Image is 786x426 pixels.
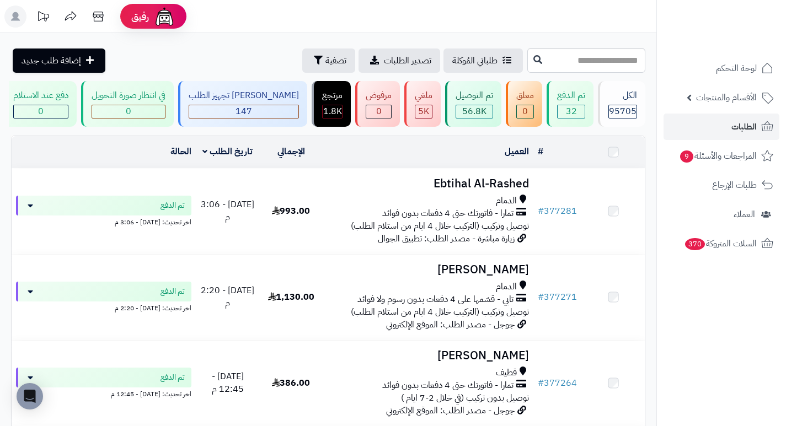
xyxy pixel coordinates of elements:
[456,89,493,102] div: تم التوصيل
[566,105,577,118] span: 32
[327,263,529,276] h3: [PERSON_NAME]
[189,105,298,118] div: 147
[170,145,191,158] a: الحالة
[505,145,529,158] a: العميل
[92,105,165,118] div: 0
[322,89,343,102] div: مرتجع
[236,105,252,118] span: 147
[29,6,57,30] a: تحديثات المنصة
[558,105,585,118] div: 32
[443,48,523,73] a: طلباتي المُوكلة
[357,293,514,306] span: تابي - قسّمها على 4 دفعات بدون رسوم ولا فوائد
[544,81,596,127] a: تم الدفع 32
[268,290,314,304] span: 1,130.00
[538,290,577,304] a: #377271
[680,150,693,163] span: 9
[504,81,544,127] a: معلق 0
[496,366,517,379] span: قطيف
[366,105,391,118] div: 0
[202,145,253,158] a: تاريخ الطلب
[456,105,493,118] div: 56835
[366,89,392,102] div: مرفوض
[517,105,533,118] div: 0
[327,349,529,362] h3: [PERSON_NAME]
[22,54,81,67] span: إضافة طلب جديد
[664,230,779,257] a: السلات المتروكة370
[13,48,105,73] a: إضافة طلب جديد
[716,61,757,76] span: لوحة التحكم
[302,48,355,73] button: تصفية
[664,114,779,140] a: الطلبات
[664,143,779,169] a: المراجعات والأسئلة9
[664,172,779,198] a: طلبات الإرجاع
[14,105,68,118] div: 0
[79,81,176,127] a: في انتظار صورة التحويل 0
[189,89,299,102] div: [PERSON_NAME] تجهيز الطلب
[92,89,165,102] div: في انتظار صورة التحويل
[153,6,175,28] img: ai-face.png
[386,318,515,331] span: جوجل - مصدر الطلب: الموقع الإلكتروني
[679,148,757,164] span: المراجعات والأسئلة
[684,236,757,251] span: السلات المتروكة
[538,204,544,218] span: #
[16,301,191,313] div: اخر تحديث: [DATE] - 2:20 م
[685,238,705,250] span: 370
[176,81,309,127] a: [PERSON_NAME] تجهيز الطلب 147
[734,207,755,222] span: العملاء
[496,195,517,207] span: الدمام
[538,204,577,218] a: #377281
[323,105,342,118] div: 1822
[462,105,486,118] span: 56.8K
[16,387,191,399] div: اخر تحديث: [DATE] - 12:45 م
[696,90,757,105] span: الأقسام والمنتجات
[309,81,353,127] a: مرتجع 1.8K
[538,290,544,304] span: #
[126,105,131,118] span: 0
[415,105,432,118] div: 4987
[359,48,440,73] a: تصدير الطلبات
[323,105,342,118] span: 1.8K
[13,89,68,102] div: دفع عند الاستلام
[1,81,79,127] a: دفع عند الاستلام 0
[161,372,185,383] span: تم الدفع
[382,207,514,220] span: تمارا - فاتورتك حتى 4 دفعات بدون فوائد
[353,81,402,127] a: مرفوض 0
[664,55,779,82] a: لوحة التحكم
[376,105,382,118] span: 0
[731,119,757,134] span: الطلبات
[538,145,543,158] a: #
[664,201,779,228] a: العملاء
[272,204,310,218] span: 993.00
[415,89,432,102] div: ملغي
[351,219,529,233] span: توصيل وتركيب (التركيب خلال 4 ايام من استلام الطلب)
[131,10,149,23] span: رفيق
[201,284,254,310] span: [DATE] - 2:20 م
[418,105,429,118] span: 5K
[38,105,44,118] span: 0
[596,81,648,127] a: الكل95705
[608,89,637,102] div: الكل
[16,215,191,227] div: اخر تحديث: [DATE] - 3:06 م
[522,105,528,118] span: 0
[161,286,185,297] span: تم الدفع
[386,404,515,417] span: جوجل - مصدر الطلب: الموقع الإلكتروني
[538,376,577,390] a: #377264
[609,105,637,118] span: 95705
[272,376,310,390] span: 386.00
[712,177,757,193] span: طلبات الإرجاع
[17,383,43,409] div: Open Intercom Messenger
[382,379,514,392] span: تمارا - فاتورتك حتى 4 دفعات بدون فوائد
[384,54,431,67] span: تصدير الطلبات
[452,54,498,67] span: طلباتي المُوكلة
[351,305,529,319] span: توصيل وتركيب (التركيب خلال 4 ايام من استلام الطلب)
[277,145,305,158] a: الإجمالي
[402,81,443,127] a: ملغي 5K
[201,198,254,224] span: [DATE] - 3:06 م
[378,232,515,245] span: زيارة مباشرة - مصدر الطلب: تطبيق الجوال
[557,89,585,102] div: تم الدفع
[212,370,244,396] span: [DATE] - 12:45 م
[496,281,517,293] span: الدمام
[327,177,529,190] h3: Ebtihal Al-Rashed
[401,391,529,405] span: توصيل بدون تركيب (في خلال 2-7 ايام )
[538,376,544,390] span: #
